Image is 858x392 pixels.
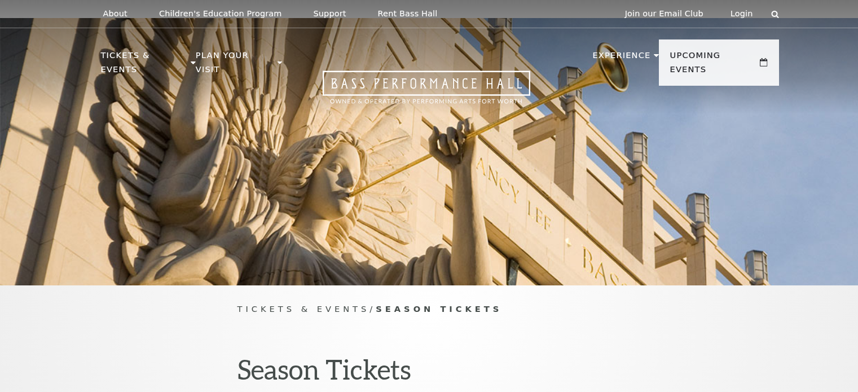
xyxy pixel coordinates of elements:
p: Children's Education Program [159,9,282,19]
p: Support [314,9,346,19]
p: Rent Bass Hall [378,9,438,19]
p: Plan Your Visit [196,49,275,83]
p: Upcoming Events [670,49,758,83]
p: About [103,9,127,19]
p: Tickets & Events [101,49,188,83]
span: Season Tickets [376,304,502,314]
span: Tickets & Events [237,304,370,314]
p: Experience [592,49,650,69]
p: / [237,302,621,316]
